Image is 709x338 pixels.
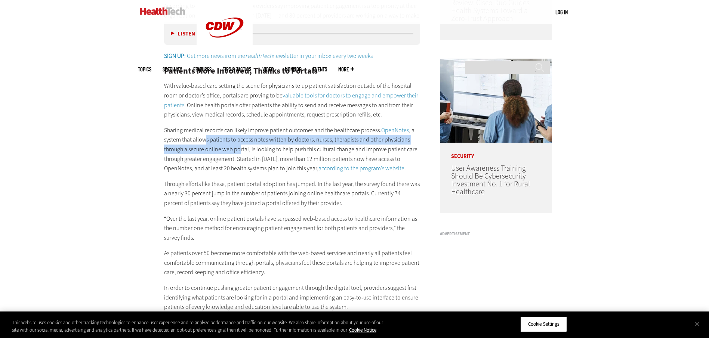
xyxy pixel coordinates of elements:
p: Sharing medical records can likely improve patient outcomes and the healthcare process. , a syste... [164,125,420,173]
img: Home [140,7,185,15]
a: MonITor [285,66,302,72]
a: Log in [555,9,568,15]
img: Doctors reviewing information boards [440,59,552,143]
a: according to the program’s website [318,164,404,172]
p: “Over the last year, online patient portals have surpassed web-based access to healthcare informa... [164,214,420,243]
span: Specialty [163,66,182,72]
div: User menu [555,8,568,16]
button: Close [689,316,705,332]
a: valuable tools for doctors to engage and empower their patients [164,92,418,109]
h3: Advertisement [440,232,552,236]
a: OpenNotes [381,126,409,134]
span: More [338,66,354,72]
p: Security [440,143,552,159]
p: As patients over 50 become more comfortable with the web-based services and nearly all patients f... [164,248,420,277]
div: This website uses cookies and other tracking technologies to enhance user experience and to analy... [12,319,390,334]
a: CDW [197,49,253,57]
p: With value-based care setting the scene for physicians to up patient satisfaction outside of the ... [164,81,420,119]
span: Topics [138,66,151,72]
a: Video [262,66,274,72]
a: User Awareness Training Should Be Cybersecurity Investment No. 1 for Rural Healthcare [451,163,530,197]
iframe: advertisement [440,239,552,332]
button: Cookie Settings [520,316,567,332]
p: In order to continue pushing greater patient engagement through the digital tool, providers sugge... [164,283,420,312]
a: More information about your privacy [349,327,376,333]
a: Features [193,66,212,72]
a: Events [313,66,327,72]
p: Through efforts like these, patient portal adoption has jumped. In the last year, the survey foun... [164,179,420,208]
a: Tips & Tactics [223,66,251,72]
